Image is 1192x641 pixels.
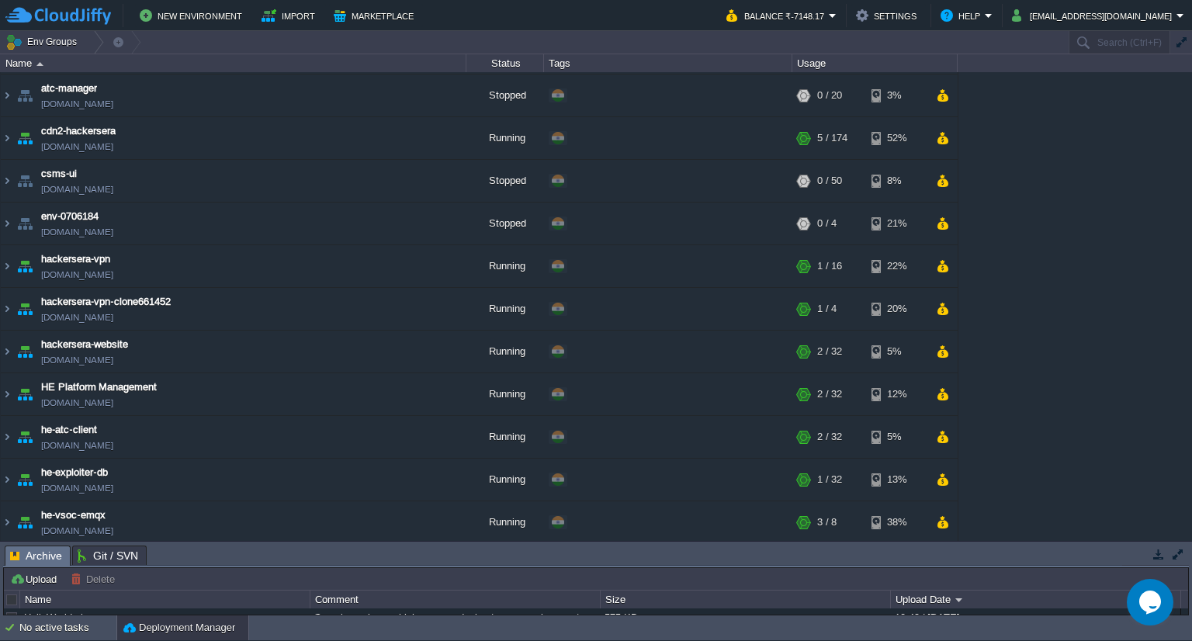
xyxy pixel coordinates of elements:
[41,182,113,197] span: [DOMAIN_NAME]
[14,331,36,372] img: AMDAwAAAACH5BAEAAAAALAAAAAABAAEAAAICRAEAOw==
[871,331,922,372] div: 5%
[1,288,13,330] img: AMDAwAAAACH5BAEAAAAALAAAAAABAAEAAAICRAEAOw==
[466,416,544,458] div: Running
[1,245,13,287] img: AMDAwAAAACH5BAEAAAAALAAAAAABAAEAAAICRAEAOw==
[1,501,13,543] img: AMDAwAAAACH5BAEAAAAALAAAAAABAAEAAAICRAEAOw==
[793,54,957,72] div: Usage
[871,459,922,501] div: 13%
[36,62,43,66] img: AMDAwAAAACH5BAEAAAAALAAAAAABAAEAAAICRAEAOw==
[726,6,829,25] button: Balance ₹-7148.17
[871,373,922,415] div: 12%
[5,6,111,26] img: CloudJiffy
[71,572,120,586] button: Delete
[466,203,544,244] div: Stopped
[871,288,922,330] div: 20%
[41,209,99,224] span: env-0706184
[601,591,890,608] div: Size
[41,480,113,496] span: [DOMAIN_NAME]
[817,459,842,501] div: 1 / 32
[41,166,77,182] a: csms-ui
[941,6,985,25] button: Help
[1,331,13,372] img: AMDAwAAAACH5BAEAAAAALAAAAAABAAEAAAICRAEAOw==
[41,267,113,282] span: [DOMAIN_NAME]
[14,501,36,543] img: AMDAwAAAACH5BAEAAAAALAAAAAABAAEAAAICRAEAOw==
[817,117,847,159] div: 5 / 174
[466,288,544,330] div: Running
[1,373,13,415] img: AMDAwAAAACH5BAEAAAAALAAAAAABAAEAAAICRAEAOw==
[41,508,106,523] span: he-vsoc-emqx
[41,123,116,139] a: cdn2-hackersera
[1,459,13,501] img: AMDAwAAAACH5BAEAAAAALAAAAAABAAEAAAICRAEAOw==
[871,203,922,244] div: 21%
[871,74,922,116] div: 3%
[41,465,108,480] a: he-exploiter-db
[41,379,157,395] a: HE Platform Management
[1,160,13,202] img: AMDAwAAAACH5BAEAAAAALAAAAAABAAEAAAICRAEAOw==
[21,591,310,608] div: Name
[262,6,320,25] button: Import
[871,160,922,202] div: 8%
[41,352,113,368] a: [DOMAIN_NAME]
[41,96,113,112] a: [DOMAIN_NAME]
[892,591,1180,608] div: Upload Date
[545,54,792,72] div: Tags
[14,74,36,116] img: AMDAwAAAACH5BAEAAAAALAAAAAABAAEAAAICRAEAOw==
[466,245,544,287] div: Running
[817,245,842,287] div: 1 / 16
[14,288,36,330] img: AMDAwAAAACH5BAEAAAAALAAAAAABAAEAAAICRAEAOw==
[466,373,544,415] div: Running
[14,416,36,458] img: AMDAwAAAACH5BAEAAAAALAAAAAABAAEAAAICRAEAOw==
[1127,579,1176,625] iframe: chat widget
[19,615,116,640] div: No active tasks
[817,331,842,372] div: 2 / 32
[41,139,113,154] a: [DOMAIN_NAME]
[817,288,837,330] div: 1 / 4
[817,203,837,244] div: 0 / 4
[14,459,36,501] img: AMDAwAAAACH5BAEAAAAALAAAAAABAAEAAAICRAEAOw==
[466,331,544,372] div: Running
[466,459,544,501] div: Running
[41,294,171,310] a: hackersera-vpn-clone661452
[41,422,97,438] a: he-atc-client
[14,245,36,287] img: AMDAwAAAACH5BAEAAAAALAAAAAABAAEAAAICRAEAOw==
[140,6,247,25] button: New Environment
[41,395,113,411] a: [DOMAIN_NAME]
[466,160,544,202] div: Stopped
[817,160,842,202] div: 0 / 50
[1,416,13,458] img: AMDAwAAAACH5BAEAAAAALAAAAAABAAEAAAICRAEAOw==
[817,74,842,116] div: 0 / 20
[466,501,544,543] div: Running
[1,203,13,244] img: AMDAwAAAACH5BAEAAAAALAAAAAABAAEAAAICRAEAOw==
[41,523,113,539] span: [DOMAIN_NAME]
[10,572,61,586] button: Upload
[601,608,889,626] div: 575 KB
[466,117,544,159] div: Running
[41,438,113,453] a: [DOMAIN_NAME]
[817,501,837,543] div: 3 / 8
[871,501,922,543] div: 38%
[817,373,842,415] div: 2 / 32
[310,608,599,626] div: Sample package which you can deploy to your environment. Feel free to delete and upload a package...
[311,591,600,608] div: Comment
[41,81,97,96] a: atc-manager
[41,251,110,267] a: hackersera-vpn
[856,6,921,25] button: Settings
[871,245,922,287] div: 22%
[891,608,1180,626] div: 10:49 | [DATE]
[466,74,544,116] div: Stopped
[41,337,128,352] a: hackersera-website
[467,54,543,72] div: Status
[14,373,36,415] img: AMDAwAAAACH5BAEAAAAALAAAAAABAAEAAAICRAEAOw==
[10,546,62,566] span: Archive
[817,416,842,458] div: 2 / 32
[1,117,13,159] img: AMDAwAAAACH5BAEAAAAALAAAAAABAAEAAAICRAEAOw==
